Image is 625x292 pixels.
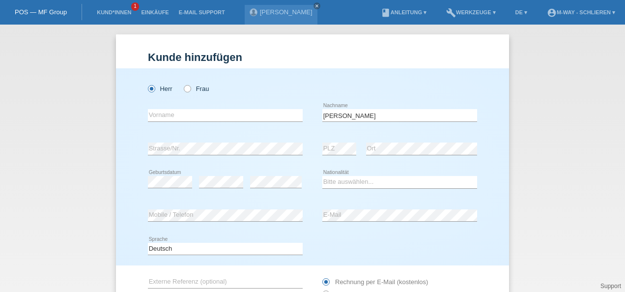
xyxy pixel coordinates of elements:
input: Herr [148,85,154,91]
a: Kund*innen [92,9,136,15]
a: account_circlem-way - Schlieren ▾ [542,9,620,15]
a: close [313,2,320,9]
i: book [381,8,391,18]
label: Frau [184,85,209,92]
label: Rechnung per E-Mail (kostenlos) [322,278,428,286]
input: Frau [184,85,190,91]
a: Einkäufe [136,9,173,15]
a: [PERSON_NAME] [260,8,312,16]
a: POS — MF Group [15,8,67,16]
a: buildWerkzeuge ▾ [441,9,501,15]
label: Herr [148,85,172,92]
span: 1 [131,2,139,11]
i: account_circle [547,8,557,18]
input: Rechnung per E-Mail (kostenlos) [322,278,329,291]
i: close [314,3,319,8]
a: DE ▾ [511,9,532,15]
a: E-Mail Support [174,9,230,15]
a: Support [600,283,621,290]
h1: Kunde hinzufügen [148,51,477,63]
i: build [446,8,456,18]
a: bookAnleitung ▾ [376,9,431,15]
